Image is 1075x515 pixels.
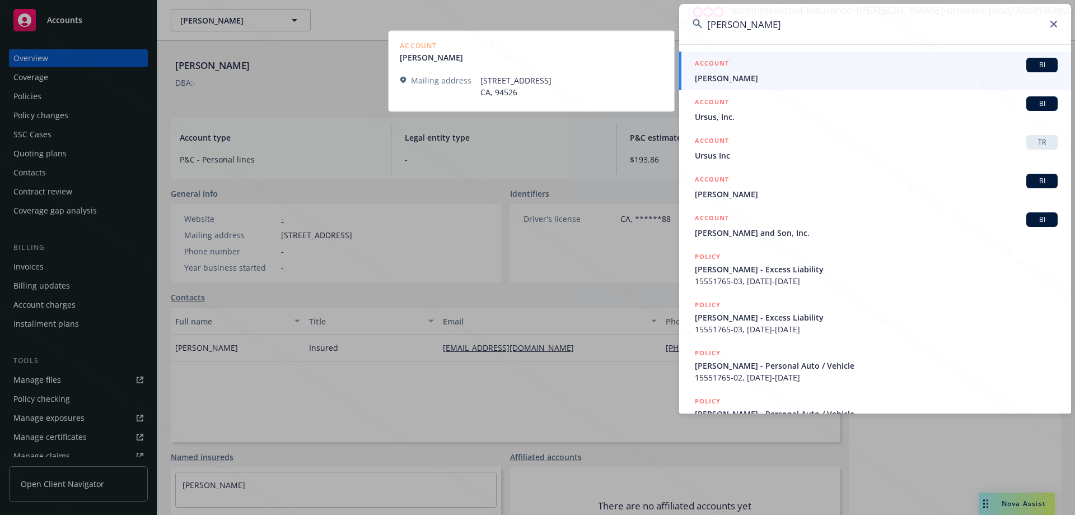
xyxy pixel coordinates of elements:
[695,323,1058,335] span: 15551765-03, [DATE]-[DATE]
[1031,99,1053,109] span: BI
[695,312,1058,323] span: [PERSON_NAME] - Excess Liability
[695,251,721,262] h5: POLICY
[695,372,1058,383] span: 15551765-02, [DATE]-[DATE]
[695,212,729,226] h5: ACCOUNT
[679,4,1071,44] input: Search...
[695,396,721,407] h5: POLICY
[679,90,1071,129] a: ACCOUNTBIUrsus, Inc.
[695,150,1058,161] span: Ursus Inc
[695,174,729,187] h5: ACCOUNT
[695,360,1058,372] span: [PERSON_NAME] - Personal Auto / Vehicle
[695,347,721,359] h5: POLICY
[1031,176,1053,186] span: BI
[679,245,1071,293] a: POLICY[PERSON_NAME] - Excess Liability15551765-03, [DATE]-[DATE]
[695,96,729,110] h5: ACCOUNT
[679,293,1071,341] a: POLICY[PERSON_NAME] - Excess Liability15551765-03, [DATE]-[DATE]
[679,206,1071,245] a: ACCOUNTBI[PERSON_NAME] and Son, Inc.
[695,299,721,310] h5: POLICY
[679,129,1071,168] a: ACCOUNTTRUrsus Inc
[695,58,729,71] h5: ACCOUNT
[679,168,1071,206] a: ACCOUNTBI[PERSON_NAME]
[695,275,1058,287] span: 15551765-03, [DATE]-[DATE]
[679,389,1071,438] a: POLICY[PERSON_NAME] - Personal Auto / Vehicle
[695,111,1058,123] span: Ursus, Inc.
[695,263,1058,275] span: [PERSON_NAME] - Excess Liability
[1031,215,1053,225] span: BI
[695,188,1058,200] span: [PERSON_NAME]
[695,72,1058,84] span: [PERSON_NAME]
[679,52,1071,90] a: ACCOUNTBI[PERSON_NAME]
[695,408,1058,420] span: [PERSON_NAME] - Personal Auto / Vehicle
[695,227,1058,239] span: [PERSON_NAME] and Son, Inc.
[695,135,729,149] h5: ACCOUNT
[679,341,1071,389] a: POLICY[PERSON_NAME] - Personal Auto / Vehicle15551765-02, [DATE]-[DATE]
[1031,60,1053,70] span: BI
[1031,137,1053,147] span: TR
